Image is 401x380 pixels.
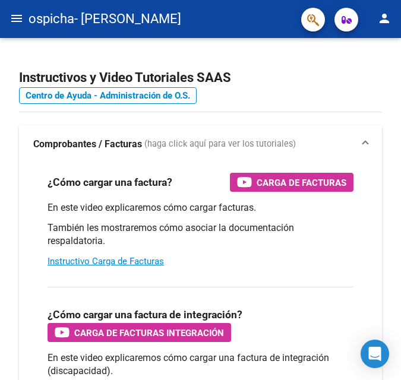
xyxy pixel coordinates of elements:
[48,256,164,267] a: Instructivo Carga de Facturas
[19,87,197,104] a: Centro de Ayuda - Administración de O.S.
[361,340,389,368] div: Open Intercom Messenger
[10,11,24,26] mat-icon: menu
[144,138,296,151] span: (haga click aquí para ver los tutoriales)
[48,174,172,191] h3: ¿Cómo cargar una factura?
[377,11,391,26] mat-icon: person
[74,6,181,32] span: - [PERSON_NAME]
[33,138,142,151] strong: Comprobantes / Facturas
[48,221,353,248] p: También les mostraremos cómo asociar la documentación respaldatoria.
[74,325,224,340] span: Carga de Facturas Integración
[48,306,242,323] h3: ¿Cómo cargar una factura de integración?
[19,125,382,163] mat-expansion-panel-header: Comprobantes / Facturas (haga click aquí para ver los tutoriales)
[19,66,382,89] h2: Instructivos y Video Tutoriales SAAS
[48,351,353,378] p: En este video explicaremos cómo cargar una factura de integración (discapacidad).
[48,201,353,214] p: En este video explicaremos cómo cargar facturas.
[230,173,353,192] button: Carga de Facturas
[48,323,231,342] button: Carga de Facturas Integración
[257,175,346,190] span: Carga de Facturas
[29,6,74,32] span: ospicha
